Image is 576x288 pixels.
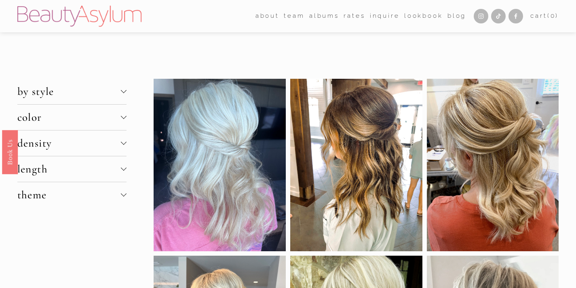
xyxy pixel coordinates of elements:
span: density [17,137,121,150]
span: 0 [551,12,556,19]
a: folder dropdown [284,10,304,23]
button: color [17,105,127,130]
img: Beauty Asylum | Bridal Hair &amp; Makeup Charlotte &amp; Atlanta [17,6,141,27]
button: length [17,156,127,182]
span: theme [17,188,121,202]
a: Lookbook [404,10,443,23]
a: TikTok [491,9,506,23]
a: Rates [344,10,365,23]
a: Inquire [370,10,400,23]
a: Instagram [474,9,488,23]
a: 0 items in cart [530,11,559,22]
a: Book Us [2,130,18,174]
span: ( ) [547,12,559,19]
a: albums [309,10,339,23]
span: team [284,11,304,22]
button: theme [17,182,127,208]
a: folder dropdown [255,10,279,23]
a: Facebook [508,9,523,23]
button: density [17,130,127,156]
a: Blog [447,10,466,23]
button: by style [17,79,127,104]
span: color [17,111,121,124]
span: about [255,11,279,22]
span: length [17,162,121,176]
span: by style [17,85,121,98]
